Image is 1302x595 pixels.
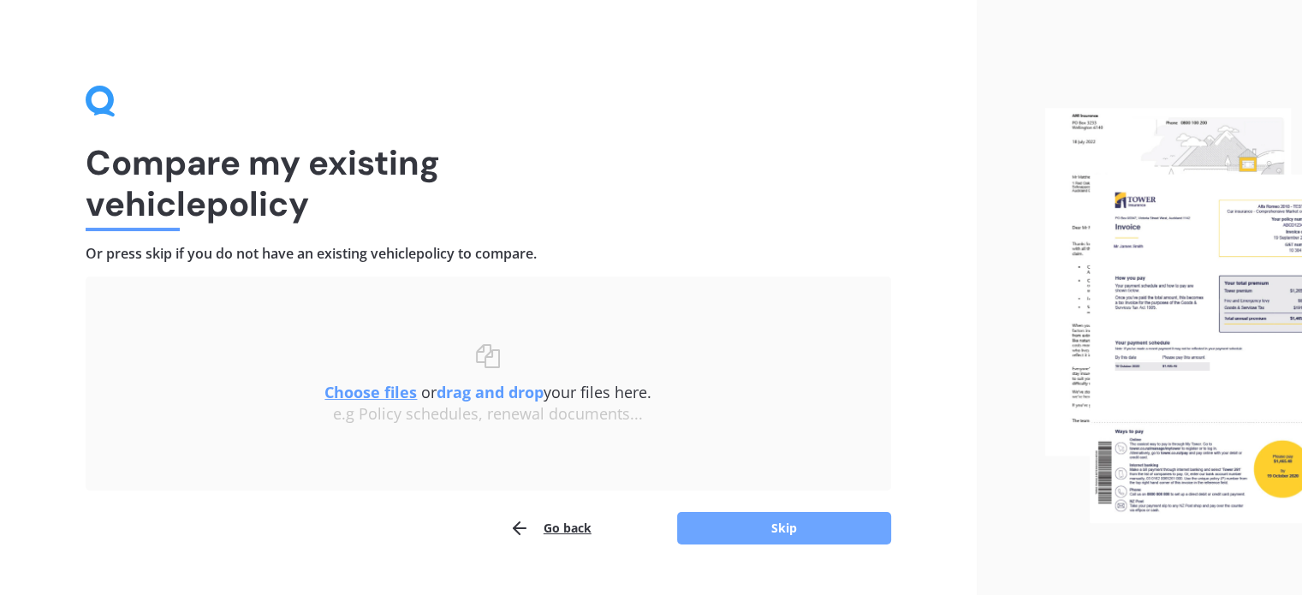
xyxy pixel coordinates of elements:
b: drag and drop [437,382,544,402]
button: Go back [509,511,592,545]
button: Skip [677,512,891,544]
h4: Or press skip if you do not have an existing vehicle policy to compare. [86,245,891,263]
u: Choose files [324,382,417,402]
span: or your files here. [324,382,651,402]
div: e.g Policy schedules, renewal documents... [120,405,857,424]
img: files.webp [1045,108,1302,523]
h1: Compare my existing vehicle policy [86,142,891,224]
